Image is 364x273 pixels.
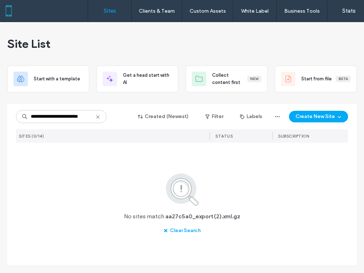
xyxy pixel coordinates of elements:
button: Labels [233,111,269,122]
div: Beta [336,76,351,82]
button: Filter [198,111,231,122]
label: White Label [241,8,269,14]
span: STATUS [215,134,233,139]
span: Site List [7,37,50,51]
div: Collect content firstNew [186,66,268,92]
span: No sites match [124,213,164,220]
div: Start from fileBeta [275,66,357,92]
label: Business Tools [284,8,320,14]
span: SUBSCRIPTION [278,134,309,139]
span: aa27c5a0_export (2).xml.gz [165,213,240,220]
div: Get a head start with AI [96,66,178,92]
button: Clear Search [157,225,207,236]
label: Sites [104,8,116,14]
img: search.svg [156,172,208,207]
label: Stats [342,8,356,14]
span: Get a head start with AI [123,72,172,86]
label: Custom Assets [190,8,226,14]
span: Start with a template [34,75,80,83]
span: Collect content first [212,72,247,86]
div: Start with a template [7,66,89,92]
button: Create New Site [289,111,348,122]
label: Clients & Team [139,8,175,14]
span: SITES (0/14) [19,134,44,139]
div: New [247,76,261,82]
span: Start from file [301,75,332,83]
button: Created (Newest) [132,111,195,122]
